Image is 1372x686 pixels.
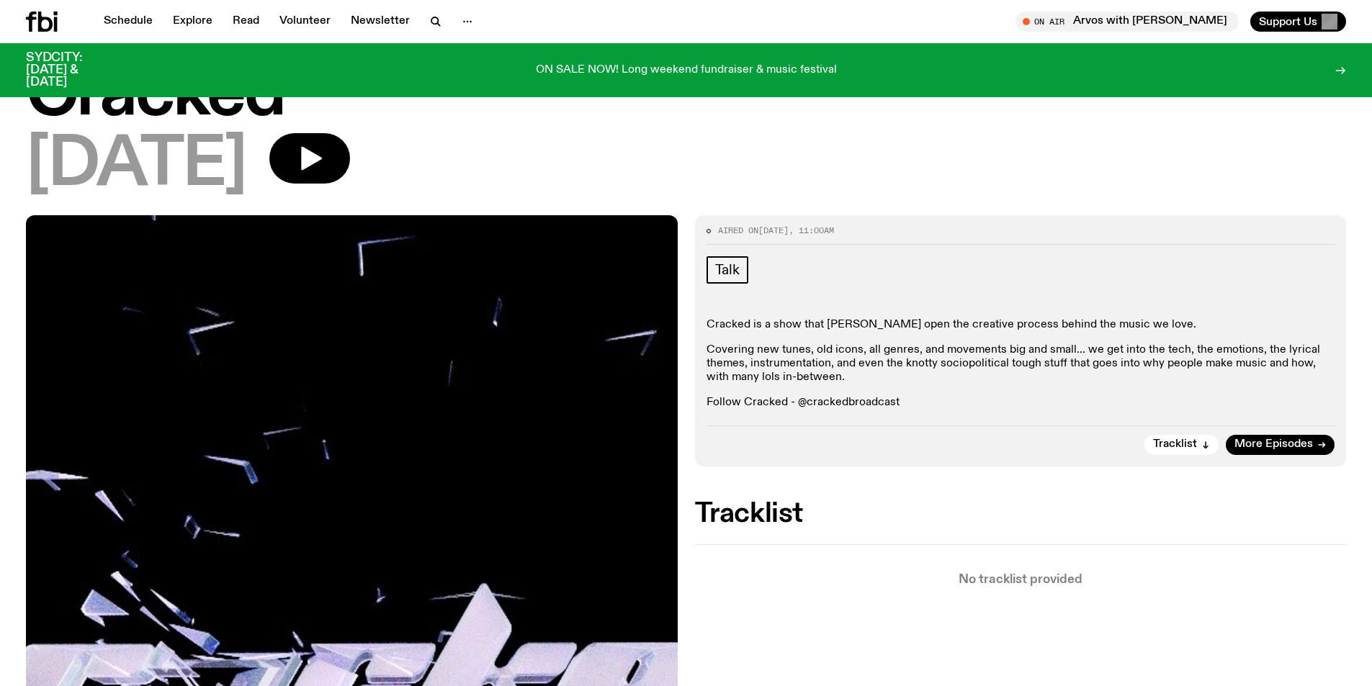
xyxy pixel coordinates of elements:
span: More Episodes [1234,439,1313,450]
span: Tracklist [1153,439,1197,450]
button: Support Us [1250,12,1346,32]
span: Aired on [718,225,758,236]
a: Volunteer [271,12,339,32]
h2: Tracklist [695,501,1347,527]
a: Explore [164,12,221,32]
p: Covering new tunes, old icons, all genres, and movements big and small... we get into the tech, t... [707,343,1335,385]
span: Talk [715,262,740,278]
button: On AirArvos with [PERSON_NAME] [1015,12,1239,32]
p: Follow Cracked - @crackedbroadcast [707,396,1335,410]
h1: Cracked [26,63,1346,127]
a: Schedule [95,12,161,32]
p: Cracked is a show that [PERSON_NAME] open the creative process behind the music we love. [707,318,1335,332]
p: No tracklist provided [695,574,1347,586]
h3: SYDCITY: [DATE] & [DATE] [26,52,118,89]
a: More Episodes [1226,435,1335,455]
a: Newsletter [342,12,418,32]
p: ON SALE NOW! Long weekend fundraiser & music festival [536,64,837,77]
span: [DATE] [26,133,246,198]
span: Support Us [1259,15,1317,28]
a: Read [224,12,268,32]
button: Tracklist [1144,435,1219,455]
span: , 11:00am [789,225,834,236]
span: [DATE] [758,225,789,236]
a: Talk [707,256,748,284]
